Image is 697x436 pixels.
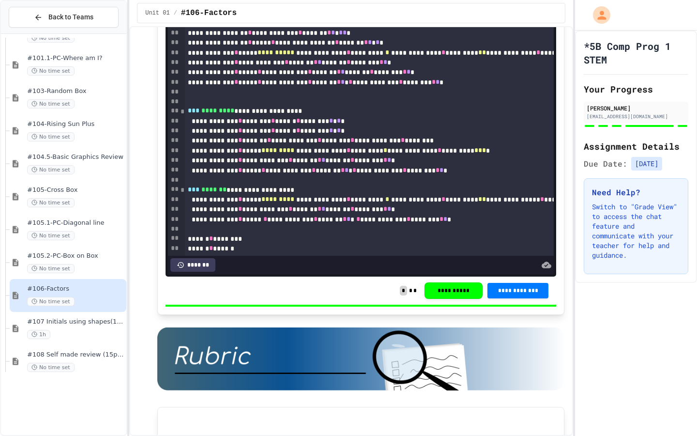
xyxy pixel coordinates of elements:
[27,330,50,339] span: 1h
[587,104,685,112] div: [PERSON_NAME]
[27,285,124,293] span: #106-Factors
[174,9,177,17] span: /
[584,140,688,153] h2: Assignment Details
[27,363,75,372] span: No time set
[584,39,688,66] h1: *5B Comp Prog 1 STEM
[27,66,75,76] span: No time set
[583,4,613,26] div: My Account
[27,186,124,194] span: #105-Cross Box
[631,157,662,171] span: [DATE]
[27,297,75,306] span: No time set
[27,165,75,174] span: No time set
[27,318,124,326] span: #107 Initials using shapes(11pts)
[27,264,75,273] span: No time set
[584,82,688,96] h2: Your Progress
[27,132,75,141] span: No time set
[48,12,93,22] span: Back to Teams
[27,231,75,240] span: No time set
[27,120,124,128] span: #104-Rising Sun Plus
[145,9,169,17] span: Unit 01
[27,54,124,62] span: #101.1-PC-Where am I?
[27,99,75,109] span: No time set
[27,351,124,359] span: #108 Self made review (15pts)
[27,87,124,95] span: #103-Random Box
[9,7,119,28] button: Back to Teams
[27,153,124,161] span: #104.5-Basic Graphics Review
[27,198,75,207] span: No time set
[27,252,124,260] span: #105.2-PC-Box on Box
[584,158,627,170] span: Due Date:
[592,187,680,198] h3: Need Help?
[27,33,75,43] span: No time set
[27,219,124,227] span: #105.1-PC-Diagonal line
[592,202,680,260] p: Switch to "Grade View" to access the chat feature and communicate with your teacher for help and ...
[587,113,685,120] div: [EMAIL_ADDRESS][DOMAIN_NAME]
[181,7,237,19] span: #106-Factors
